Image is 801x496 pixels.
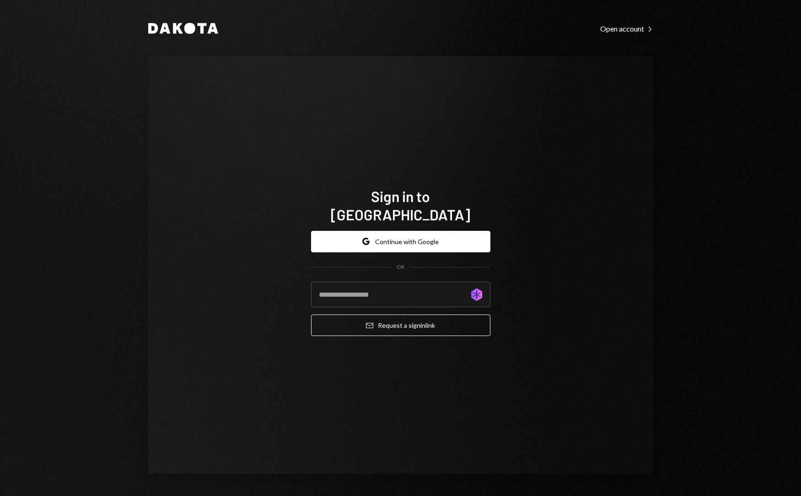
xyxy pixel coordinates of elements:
[311,231,490,252] button: Continue with Google
[311,315,490,336] button: Request a signinlink
[311,187,490,224] h1: Sign in to [GEOGRAPHIC_DATA]
[397,263,404,271] div: OR
[600,23,653,33] a: Open account
[600,24,653,33] div: Open account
